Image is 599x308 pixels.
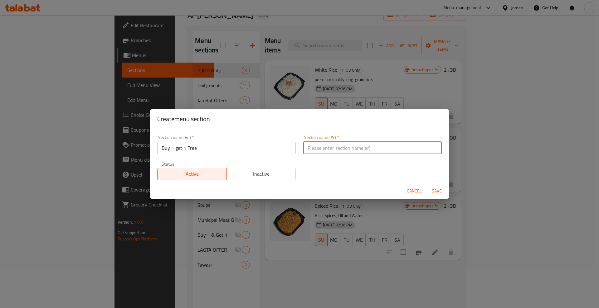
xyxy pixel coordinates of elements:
[226,168,296,180] button: Inactive
[404,185,424,197] button: Cancel
[157,142,296,154] input: Please enter section name(en)
[160,169,224,178] span: Active
[407,187,422,195] span: Cancel
[429,187,444,195] span: Save
[229,169,294,178] span: Inactive
[427,185,447,197] button: Save
[157,114,442,124] h2: Create menu section
[157,168,227,180] button: Active
[303,142,442,154] input: Please enter section name(ar)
